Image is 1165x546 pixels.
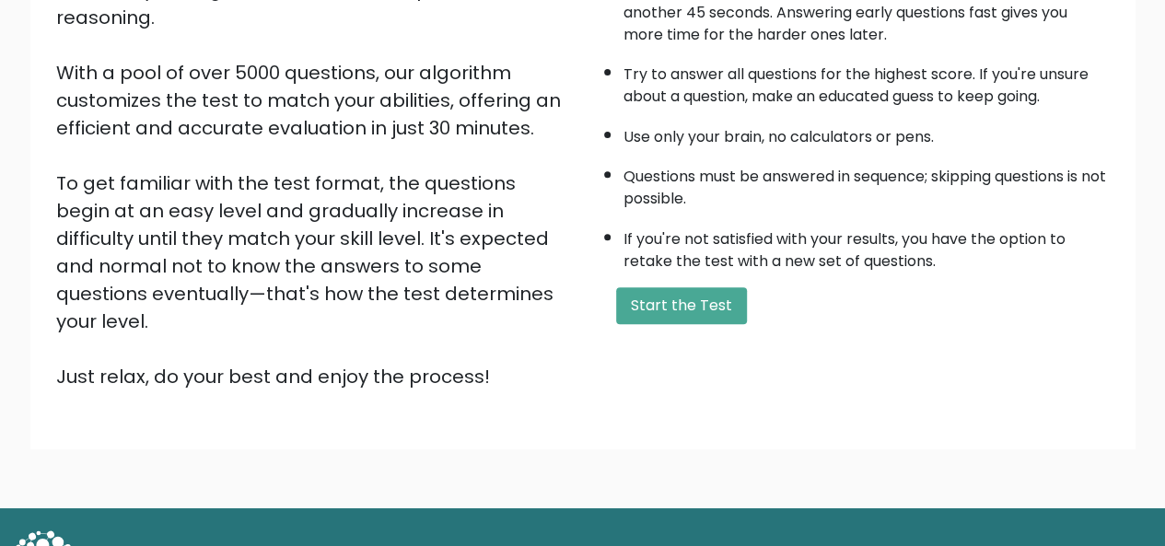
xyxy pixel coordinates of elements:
[623,219,1110,273] li: If you're not satisfied with your results, you have the option to retake the test with a new set ...
[623,117,1110,148] li: Use only your brain, no calculators or pens.
[623,157,1110,210] li: Questions must be answered in sequence; skipping questions is not possible.
[623,54,1110,108] li: Try to answer all questions for the highest score. If you're unsure about a question, make an edu...
[616,287,747,324] button: Start the Test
